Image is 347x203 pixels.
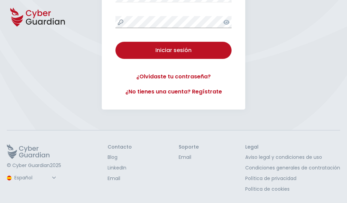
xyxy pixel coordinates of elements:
[108,154,132,161] a: Blog
[115,73,232,81] a: ¿Olvidaste tu contraseña?
[121,46,226,54] div: Iniciar sesión
[115,88,232,96] a: ¿No tienes una cuenta? Regístrate
[245,144,340,150] h3: Legal
[115,42,232,59] button: Iniciar sesión
[108,144,132,150] h3: Contacto
[245,164,340,172] a: Condiciones generales de contratación
[7,176,12,180] img: region-logo
[108,175,132,182] a: Email
[108,164,132,172] a: LinkedIn
[245,186,340,193] a: Política de cookies
[179,154,199,161] a: Email
[245,175,340,182] a: Política de privacidad
[245,154,340,161] a: Aviso legal y condiciones de uso
[179,144,199,150] h3: Soporte
[7,163,61,169] p: © Cyber Guardian 2025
